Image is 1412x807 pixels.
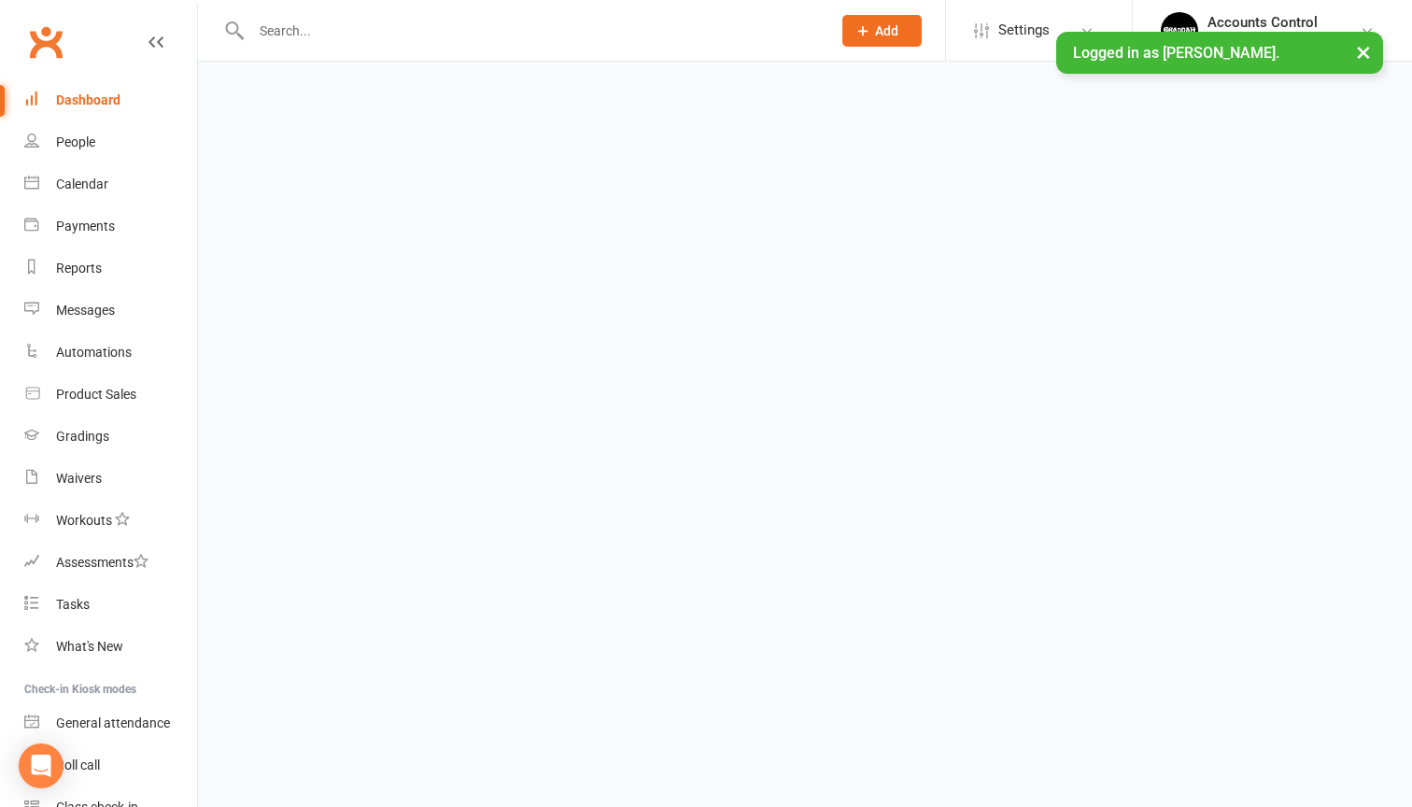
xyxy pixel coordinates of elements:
a: Roll call [24,744,197,786]
div: Waivers [56,471,102,486]
div: Automations [56,345,132,360]
a: Dashboard [24,79,197,121]
div: Product Sales [56,387,136,402]
a: General attendance kiosk mode [24,702,197,744]
div: [PERSON_NAME] [1207,31,1318,48]
a: Payments [24,205,197,248]
span: Settings [998,9,1050,51]
div: Workouts [56,513,112,528]
a: People [24,121,197,163]
div: Gradings [56,429,109,444]
div: General attendance [56,715,170,730]
div: Roll call [56,757,100,772]
div: Assessments [56,555,148,570]
a: What's New [24,626,197,668]
span: Logged in as [PERSON_NAME]. [1073,44,1279,62]
div: Tasks [56,597,90,612]
input: Search... [246,18,818,44]
div: What's New [56,639,123,654]
div: Payments [56,219,115,234]
button: × [1347,32,1380,72]
span: Add [875,23,898,38]
div: People [56,134,95,149]
a: Product Sales [24,374,197,416]
div: Messages [56,303,115,318]
a: Messages [24,290,197,332]
a: Assessments [24,542,197,584]
img: thumb_image1701918351.png [1161,12,1198,50]
div: Reports [56,261,102,276]
a: Clubworx [22,19,69,65]
button: Add [842,15,922,47]
a: Tasks [24,584,197,626]
a: Workouts [24,500,197,542]
a: Gradings [24,416,197,458]
a: Automations [24,332,197,374]
a: Waivers [24,458,197,500]
div: Calendar [56,177,108,191]
div: Open Intercom Messenger [19,743,64,788]
a: Calendar [24,163,197,205]
div: Dashboard [56,92,120,107]
a: Reports [24,248,197,290]
div: Accounts Control [1207,14,1318,31]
